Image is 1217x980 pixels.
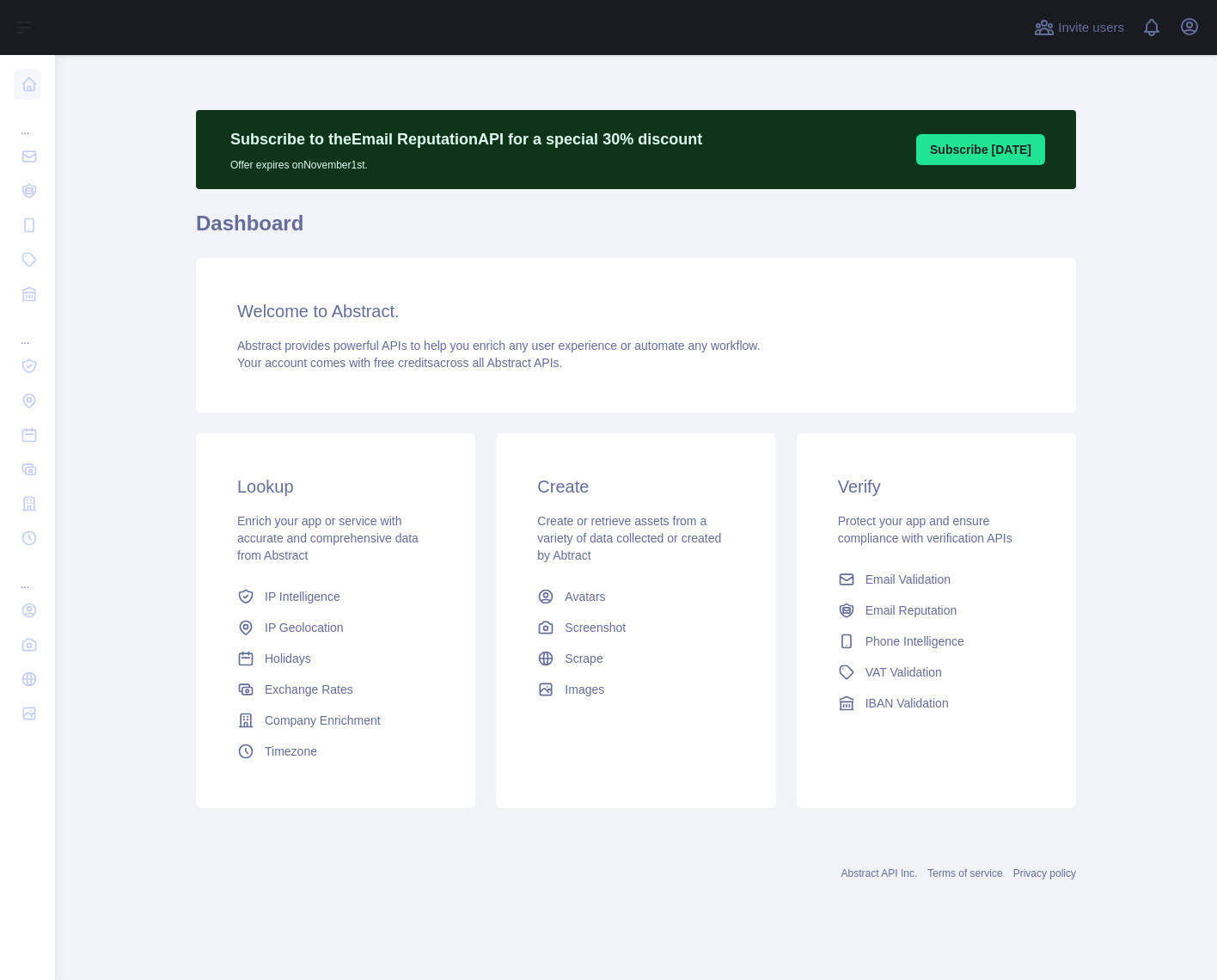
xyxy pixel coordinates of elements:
div: ... [14,557,41,591]
button: Subscribe [DATE] [916,134,1045,165]
span: Your account comes with across all Abstract APIs. [237,356,562,370]
p: Subscribe to the Email Reputation API for a special 30 % discount [230,127,702,151]
a: Holidays [230,643,441,674]
span: Exchange Rates [265,681,353,698]
span: Holidays [265,650,311,667]
a: Abstract API Inc. [841,867,918,879]
span: Enrich your app or service with accurate and comprehensive data from Abstract [237,514,419,562]
a: Images [530,674,741,705]
span: free credits [374,356,433,370]
div: ... [14,313,41,347]
a: Scrape [530,643,741,674]
span: IP Intelligence [265,588,340,605]
span: Screenshot [565,619,626,636]
span: Images [565,681,604,698]
span: Avatars [565,588,605,605]
span: Phone Intelligence [865,633,964,650]
span: Email Reputation [865,602,957,619]
span: Timezone [265,743,317,760]
h3: Create [537,475,734,499]
a: IBAN Validation [831,688,1042,719]
h3: Verify [838,475,1035,499]
a: Timezone [230,736,441,767]
span: Invite users [1058,18,1124,38]
h3: Lookup [237,475,434,499]
a: Email Reputation [831,595,1042,626]
a: Terms of service [927,867,1002,879]
span: IBAN Validation [865,695,949,712]
a: Exchange Rates [230,674,441,705]
a: Privacy policy [1013,867,1076,879]
button: Invite users [1030,14,1128,41]
span: Protect your app and ensure compliance with verification APIs [838,514,1012,545]
h1: Dashboard [196,210,1076,251]
h3: Welcome to Abstract. [237,299,1035,323]
a: Email Validation [831,564,1042,595]
span: Abstract provides powerful APIs to help you enrich any user experience or automate any workflow. [237,339,761,352]
a: VAT Validation [831,657,1042,688]
p: Offer expires on November 1st. [230,151,702,172]
a: Company Enrichment [230,705,441,736]
span: Scrape [565,650,602,667]
span: VAT Validation [865,664,942,681]
a: Phone Intelligence [831,626,1042,657]
span: Create or retrieve assets from a variety of data collected or created by Abtract [537,514,721,562]
span: Email Validation [865,571,951,588]
span: Company Enrichment [265,712,381,729]
span: IP Geolocation [265,619,344,636]
a: Avatars [530,581,741,612]
a: IP Geolocation [230,612,441,643]
a: IP Intelligence [230,581,441,612]
a: Screenshot [530,612,741,643]
div: ... [14,103,41,138]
